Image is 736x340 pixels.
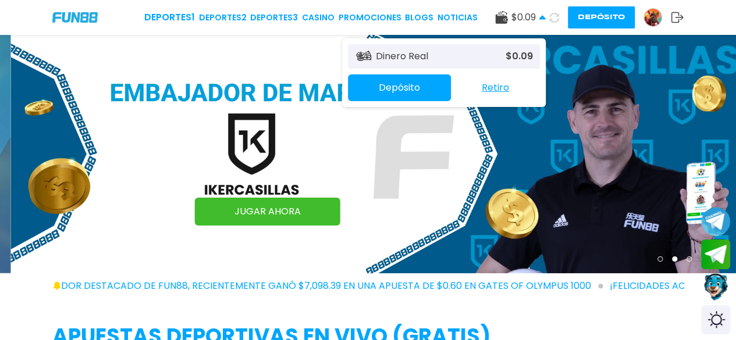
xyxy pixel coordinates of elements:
a: Deportes3 [250,12,298,24]
a: Deportes1 [144,10,195,24]
p: $ 0.09 [506,49,533,63]
a: JUGAR AHORA [195,198,340,226]
a: NOTICIAS [438,12,478,24]
a: Promociones [339,12,401,24]
a: BLOGS [405,12,433,24]
button: Retiro [451,76,540,100]
div: Switch theme [701,305,730,334]
a: Avatar [643,8,671,27]
p: Dinero Real [376,49,428,63]
a: Deportes2 [199,12,247,24]
img: Company Logo [52,12,98,22]
button: Contact customer service [701,272,730,302]
span: $ 0.09 [511,10,546,24]
button: Depósito [568,6,635,28]
img: Avatar [644,9,662,26]
button: Join telegram [701,239,730,270]
button: Join telegram channel [701,206,730,237]
button: Depósito [348,74,451,101]
a: CASINO [302,12,335,24]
